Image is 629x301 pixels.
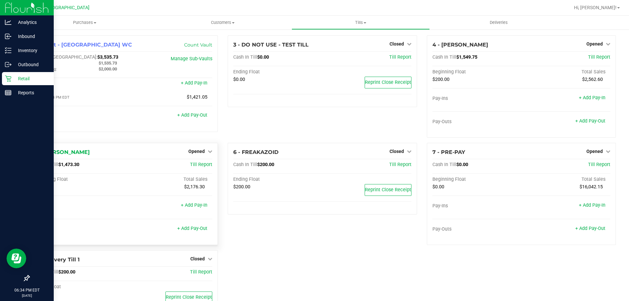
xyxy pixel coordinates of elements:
[365,184,411,196] button: Reprint Close Receipt
[233,69,322,75] div: Ending Float
[574,5,617,10] span: Hi, [PERSON_NAME]!
[588,162,610,167] a: Till Report
[171,56,212,62] a: Manage Sub-Vaults
[58,162,79,167] span: $1,473.30
[34,284,124,290] div: Ending Float
[233,162,257,167] span: Cash In Till
[3,293,51,298] p: [DATE]
[432,42,488,48] span: 4 - [PERSON_NAME]
[154,20,291,26] span: Customers
[432,203,522,209] div: Pay-Ins
[586,149,603,154] span: Opened
[5,33,11,40] inline-svg: Inbound
[432,177,522,182] div: Beginning Float
[233,42,309,48] span: 3 - DO NOT USE - TEST TILL
[154,16,292,29] a: Customers
[390,149,404,154] span: Closed
[5,61,11,68] inline-svg: Outbound
[5,89,11,96] inline-svg: Reports
[184,184,205,190] span: $2,176.30
[45,5,89,10] span: [GEOGRAPHIC_DATA]
[177,226,207,231] a: + Add Pay-Out
[11,32,51,40] p: Inbound
[3,287,51,293] p: 06:34 PM EDT
[34,54,97,60] span: Cash In [GEOGRAPHIC_DATA]:
[432,54,456,60] span: Cash In Till
[292,16,429,29] a: Tills
[58,269,75,275] span: $200.00
[34,113,124,119] div: Pay-Outs
[34,203,124,209] div: Pay-Ins
[365,80,411,85] span: Reprint Close Receipt
[365,77,411,88] button: Reprint Close Receipt
[99,61,117,66] span: $1,535.73
[432,184,444,190] span: $0.00
[166,294,212,300] span: Reprint Close Receipt
[579,202,605,208] a: + Add Pay-In
[184,42,212,48] a: Count Vault
[5,47,11,54] inline-svg: Inventory
[257,54,269,60] span: $0.00
[432,162,456,167] span: Cash In Till
[390,41,404,47] span: Closed
[257,162,274,167] span: $200.00
[11,75,51,83] p: Retail
[34,226,124,232] div: Pay-Outs
[11,47,51,54] p: Inventory
[11,61,51,68] p: Outbound
[181,202,207,208] a: + Add Pay-In
[11,89,51,97] p: Reports
[34,81,124,87] div: Pay-Ins
[588,54,610,60] a: Till Report
[432,149,465,155] span: 7 - PRE-PAY
[582,77,603,82] span: $2,562.60
[34,177,124,182] div: Beginning Float
[432,77,449,82] span: $200.00
[34,256,80,263] span: 8 - Delivery Till 1
[177,112,207,118] a: + Add Pay-Out
[7,249,26,268] iframe: Resource center
[5,19,11,26] inline-svg: Analytics
[430,16,568,29] a: Deliveries
[432,226,522,232] div: Pay-Outs
[365,187,411,193] span: Reprint Close Receipt
[99,66,117,71] span: $2,000.00
[432,119,522,125] div: Pay-Outs
[233,77,245,82] span: $0.00
[190,162,212,167] a: Till Report
[5,75,11,82] inline-svg: Retail
[580,184,603,190] span: $16,042.15
[586,41,603,47] span: Opened
[579,95,605,101] a: + Add Pay-In
[521,177,610,182] div: Total Sales
[233,54,257,60] span: Cash In Till
[575,226,605,231] a: + Add Pay-Out
[11,18,51,26] p: Analytics
[34,42,132,48] span: 1 - Vault - [GEOGRAPHIC_DATA] WC
[124,177,213,182] div: Total Sales
[233,177,322,182] div: Ending Float
[389,54,411,60] a: Till Report
[188,149,205,154] span: Opened
[34,149,90,155] span: 5 - [PERSON_NAME]
[389,162,411,167] span: Till Report
[233,149,278,155] span: 6 - FREAKAZOID
[432,69,522,75] div: Beginning Float
[187,94,207,100] span: $1,421.05
[292,20,429,26] span: Tills
[181,80,207,86] a: + Add Pay-In
[521,69,610,75] div: Total Sales
[575,118,605,124] a: + Add Pay-Out
[190,269,212,275] a: Till Report
[456,54,477,60] span: $1,549.75
[97,54,118,60] span: $3,535.73
[233,184,250,190] span: $200.00
[481,20,517,26] span: Deliveries
[456,162,468,167] span: $0.00
[432,96,522,102] div: Pay-Ins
